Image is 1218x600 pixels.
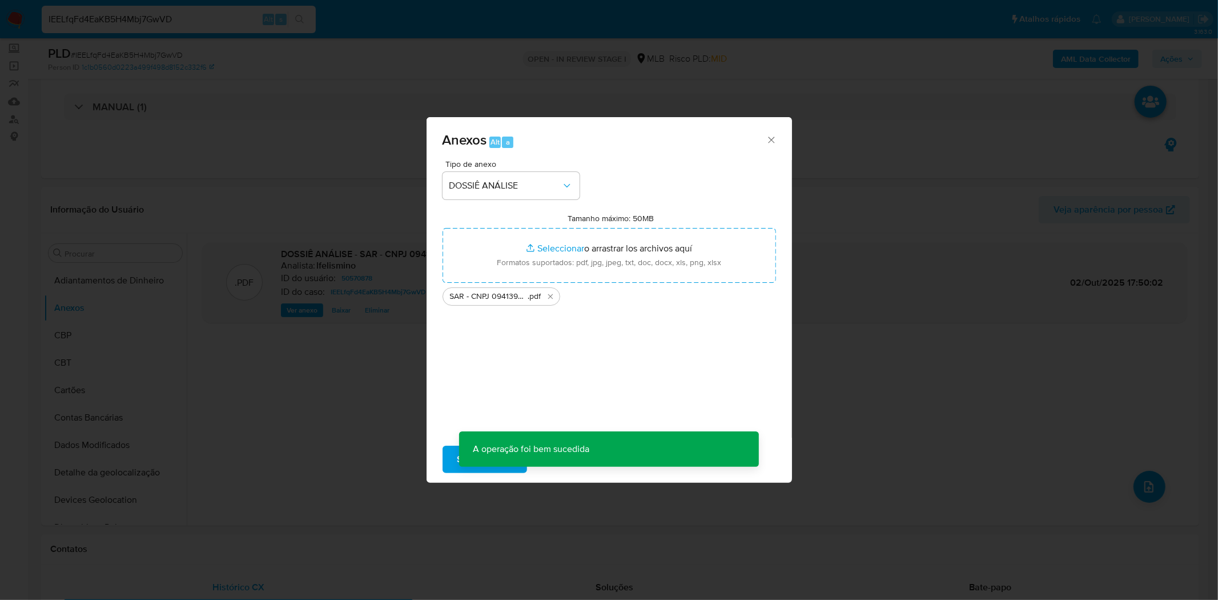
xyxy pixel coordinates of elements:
span: .pdf [528,291,541,302]
span: Tipo de anexo [445,160,582,168]
button: DOSSIÊ ANÁLISE [443,172,580,199]
span: Cancelar [546,447,584,472]
span: a [506,137,510,147]
button: Subir arquivo [443,446,527,473]
span: SAR - CNPJ 09413955000145 - AUTO GIROS MOTORS COMÉRCIO DE VEÍCULOS LTDA.docx [450,291,528,302]
button: Cerrar [766,134,776,145]
ul: Archivos seleccionados [443,283,776,306]
span: Alt [491,137,500,147]
span: Anexos [443,130,487,150]
button: Eliminar SAR - CNPJ 09413955000145 - AUTO GIROS MOTORS COMÉRCIO DE VEÍCULOS LTDA.docx.pdf [544,290,557,303]
span: Subir arquivo [457,447,512,472]
span: DOSSIÊ ANÁLISE [449,180,561,191]
label: Tamanho máximo: 50MB [568,213,654,223]
p: A operação foi bem sucedida [459,431,603,467]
